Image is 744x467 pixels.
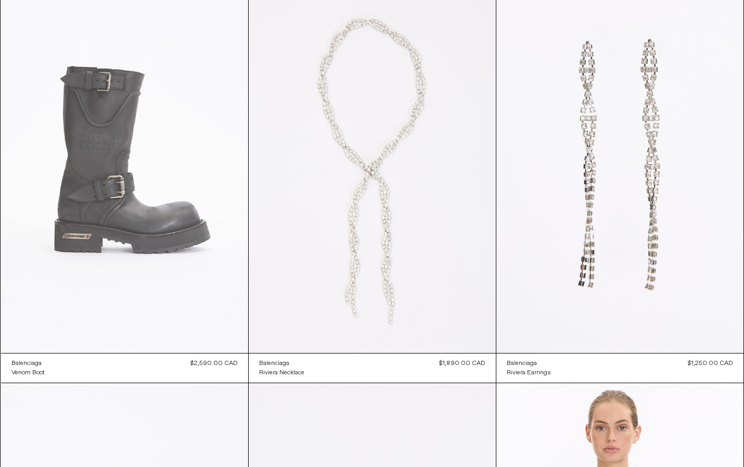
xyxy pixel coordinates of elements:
div: $1,250.00 CAD [688,359,733,368]
div: Balenciaga [259,359,289,368]
div: $1,890.00 CAD [439,359,485,368]
a: Riviera Earrings [507,368,551,377]
a: Balenciaga [11,359,45,368]
div: Balenciaga [11,359,42,368]
div: Balenciaga [507,359,537,368]
div: $2,590.00 CAD [190,359,238,368]
a: Riviera Necklace [259,368,304,377]
a: Balenciaga [507,359,551,368]
a: Venom Boot [11,368,45,377]
a: Balenciaga [259,359,304,368]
